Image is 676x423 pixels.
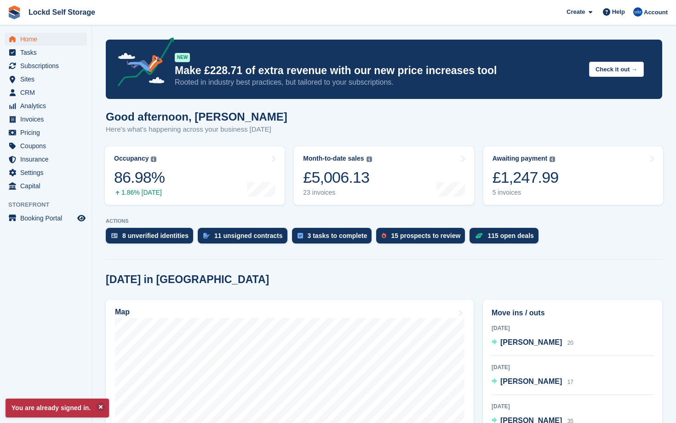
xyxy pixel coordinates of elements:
span: 20 [567,340,573,346]
a: menu [5,86,87,99]
a: menu [5,33,87,46]
a: menu [5,126,87,139]
div: [DATE] [492,402,653,411]
button: Check it out → [589,62,644,77]
p: Make £228.71 of extra revenue with our new price increases tool [175,64,582,77]
a: Occupancy 86.98% 1.86% [DATE] [105,146,285,205]
img: contract_signature_icon-13c848040528278c33f63329250d36e43548de30e8caae1d1a13099fd9432cc5.svg [203,233,210,238]
span: Home [20,33,75,46]
div: 23 invoices [303,189,372,197]
p: You are already signed in. [6,399,109,417]
a: menu [5,73,87,86]
span: Subscriptions [20,59,75,72]
div: [DATE] [492,363,653,371]
span: Analytics [20,99,75,112]
a: Awaiting payment £1,247.99 5 invoices [483,146,663,205]
span: CRM [20,86,75,99]
span: Tasks [20,46,75,59]
div: [DATE] [492,324,653,332]
div: £1,247.99 [493,168,559,187]
h2: Map [115,308,130,316]
div: 8 unverified identities [122,232,189,239]
span: Settings [20,166,75,179]
img: prospect-51fa495bee0391a8d652442698ab0144808aea92771e9ea1ae160a38d050c398.svg [382,233,386,238]
div: Awaiting payment [493,155,548,162]
div: 86.98% [114,168,165,187]
div: 1.86% [DATE] [114,189,165,197]
a: menu [5,46,87,59]
a: 3 tasks to complete [292,228,377,248]
img: price-adjustments-announcement-icon-8257ccfd72463d97f412b2fc003d46551f7dbcb40ab6d574587a9cd5c0d94... [110,37,174,90]
a: 11 unsigned contracts [198,228,292,248]
span: Pricing [20,126,75,139]
p: ACTIONS [106,218,662,224]
div: Occupancy [114,155,149,162]
a: 8 unverified identities [106,228,198,248]
img: verify_identity-adf6edd0f0f0b5bbfe63781bf79b02c33cf7c696d77639b501bdc392416b5a36.svg [111,233,118,238]
a: [PERSON_NAME] 17 [492,376,573,388]
span: Coupons [20,139,75,152]
img: icon-info-grey-7440780725fd019a000dd9b08b2336e03edf1995a4989e88bcd33f0948082b44.svg [550,156,555,162]
div: £5,006.13 [303,168,372,187]
p: Here's what's happening across your business [DATE] [106,124,287,135]
span: Insurance [20,153,75,166]
a: 15 prospects to review [376,228,470,248]
div: Month-to-date sales [303,155,364,162]
img: icon-info-grey-7440780725fd019a000dd9b08b2336e03edf1995a4989e88bcd33f0948082b44.svg [367,156,372,162]
a: [PERSON_NAME] 20 [492,337,573,349]
h2: [DATE] in [GEOGRAPHIC_DATA] [106,273,269,286]
span: 17 [567,379,573,385]
div: 5 invoices [493,189,559,197]
img: Jonny Bleach [633,7,642,17]
span: Capital [20,180,75,192]
span: Booking Portal [20,212,75,225]
h1: Good afternoon, [PERSON_NAME] [106,110,287,123]
img: stora-icon-8386f47178a22dfd0bd8f6a31ec36ba5ce8667c1dd55bd0f319d3a0aa187defe.svg [7,6,21,19]
div: 15 prospects to review [391,232,460,239]
a: 115 open deals [470,228,543,248]
img: icon-info-grey-7440780725fd019a000dd9b08b2336e03edf1995a4989e88bcd33f0948082b44.svg [151,156,156,162]
a: menu [5,139,87,152]
a: Lockd Self Storage [25,5,99,20]
span: [PERSON_NAME] [500,377,562,385]
a: Month-to-date sales £5,006.13 23 invoices [294,146,474,205]
a: Preview store [76,213,87,224]
a: menu [5,59,87,72]
div: 3 tasks to complete [308,232,367,239]
span: Create [567,7,585,17]
div: 115 open deals [487,232,533,239]
span: Sites [20,73,75,86]
p: Rooted in industry best practices, but tailored to your subscriptions. [175,77,582,87]
span: Invoices [20,113,75,126]
a: menu [5,113,87,126]
a: menu [5,180,87,192]
a: menu [5,153,87,166]
div: NEW [175,53,190,62]
img: deal-1b604bf984904fb50ccaf53a9ad4b4a5d6e5aea283cecdc64d6e3604feb123c2.svg [475,232,483,239]
h2: Move ins / outs [492,307,653,319]
img: task-75834270c22a3079a89374b754ae025e5fb1db73e45f91037f5363f120a921f8.svg [298,233,303,238]
span: [PERSON_NAME] [500,338,562,346]
a: menu [5,166,87,179]
span: Account [644,8,668,17]
div: 11 unsigned contracts [214,232,283,239]
span: Storefront [8,200,92,209]
a: menu [5,212,87,225]
a: menu [5,99,87,112]
span: Help [612,7,625,17]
